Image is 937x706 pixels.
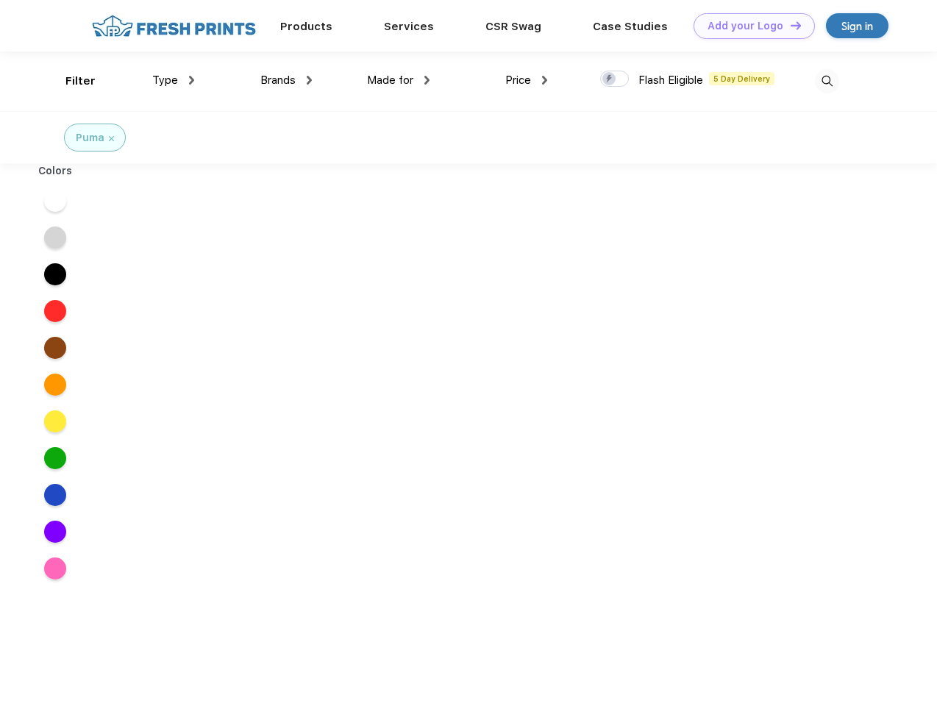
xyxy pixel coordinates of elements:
[708,20,783,32] div: Add your Logo
[65,73,96,90] div: Filter
[485,20,541,33] a: CSR Swag
[384,20,434,33] a: Services
[307,76,312,85] img: dropdown.png
[542,76,547,85] img: dropdown.png
[791,21,801,29] img: DT
[27,163,84,179] div: Colors
[88,13,260,39] img: fo%20logo%202.webp
[109,136,114,141] img: filter_cancel.svg
[826,13,888,38] a: Sign in
[709,72,774,85] span: 5 Day Delivery
[280,20,332,33] a: Products
[367,74,413,87] span: Made for
[815,69,839,93] img: desktop_search.svg
[189,76,194,85] img: dropdown.png
[260,74,296,87] span: Brands
[152,74,178,87] span: Type
[76,130,104,146] div: Puma
[638,74,703,87] span: Flash Eligible
[424,76,430,85] img: dropdown.png
[505,74,531,87] span: Price
[841,18,873,35] div: Sign in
